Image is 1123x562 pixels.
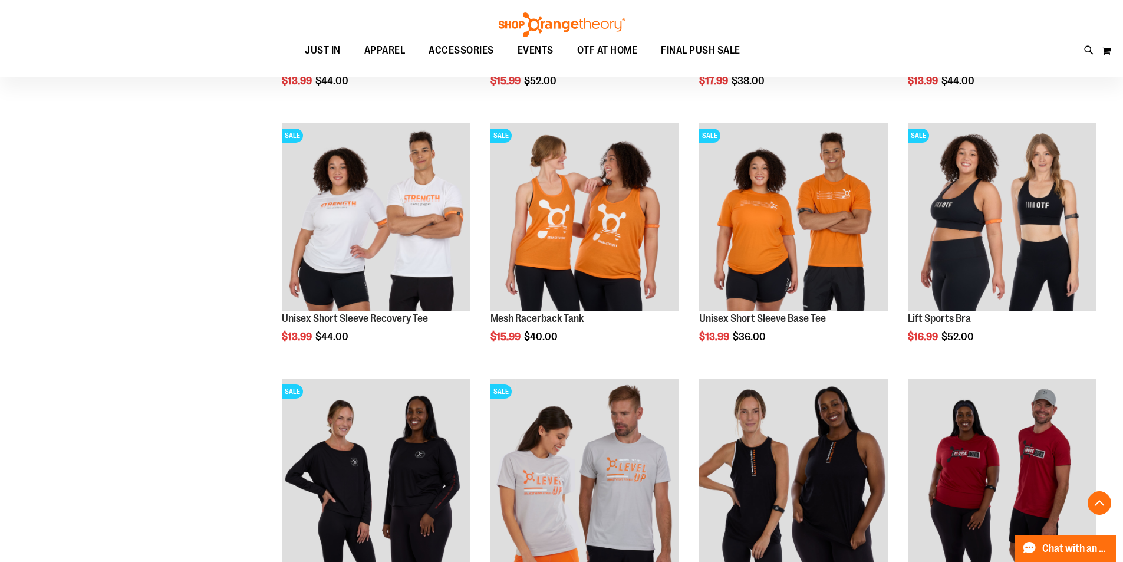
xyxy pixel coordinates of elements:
[353,37,417,64] a: APPAREL
[490,123,679,313] a: Product image for Mesh Racerback TankSALE
[908,313,971,324] a: Lift Sports Bra
[315,331,350,343] span: $44.00
[429,37,494,64] span: ACCESSORIES
[282,123,470,313] a: Product image for Unisex Short Sleeve Recovery TeeSALE
[699,331,731,343] span: $13.99
[282,313,428,324] a: Unisex Short Sleeve Recovery Tee
[293,37,353,64] a: JUST IN
[908,75,940,87] span: $13.99
[276,117,476,373] div: product
[908,331,940,343] span: $16.99
[908,123,1096,311] img: Main view of 2024 October Lift Sports Bra
[485,117,685,373] div: product
[282,384,303,399] span: SALE
[693,117,894,373] div: product
[699,75,730,87] span: $17.99
[490,313,584,324] a: Mesh Racerback Tank
[506,37,565,64] a: EVENTS
[364,37,406,64] span: APPAREL
[733,331,768,343] span: $36.00
[908,129,929,143] span: SALE
[518,37,554,64] span: EVENTS
[908,123,1096,313] a: Main view of 2024 October Lift Sports BraSALE
[732,75,766,87] span: $38.00
[497,12,627,37] img: Shop Orangetheory
[524,75,558,87] span: $52.00
[282,331,314,343] span: $13.99
[524,331,559,343] span: $40.00
[1088,491,1111,515] button: Back To Top
[699,123,888,313] a: Product image for Unisex Short Sleeve Base TeeSALE
[941,331,976,343] span: $52.00
[1042,543,1109,554] span: Chat with an Expert
[661,37,740,64] span: FINAL PUSH SALE
[565,37,650,64] a: OTF AT HOME
[282,123,470,311] img: Product image for Unisex Short Sleeve Recovery Tee
[577,37,638,64] span: OTF AT HOME
[490,75,522,87] span: $15.99
[282,75,314,87] span: $13.99
[490,331,522,343] span: $15.99
[490,384,512,399] span: SALE
[282,129,303,143] span: SALE
[699,313,826,324] a: Unisex Short Sleeve Base Tee
[699,123,888,311] img: Product image for Unisex Short Sleeve Base Tee
[649,37,752,64] a: FINAL PUSH SALE
[1015,535,1117,562] button: Chat with an Expert
[417,37,506,64] a: ACCESSORIES
[941,75,976,87] span: $44.00
[315,75,350,87] span: $44.00
[490,129,512,143] span: SALE
[699,129,720,143] span: SALE
[902,117,1102,373] div: product
[305,37,341,64] span: JUST IN
[490,123,679,311] img: Product image for Mesh Racerback Tank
